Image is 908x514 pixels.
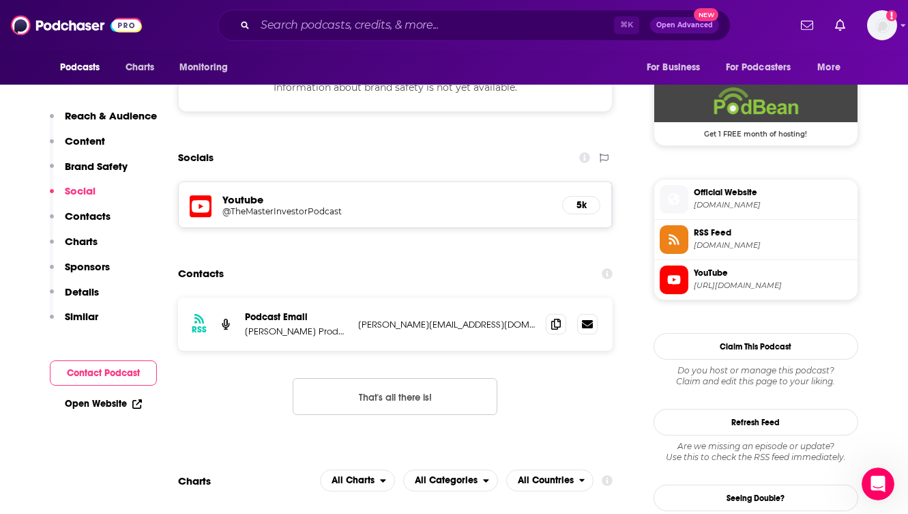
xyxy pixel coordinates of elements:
span: YouTube [694,267,852,279]
h2: Contacts [178,261,224,287]
button: Reach & Audience [50,109,157,134]
span: Official Website [694,186,852,199]
h5: 5k [574,199,589,211]
span: Podcasts [60,58,100,77]
span: Open Advanced [656,22,713,29]
div: Claim and edit this page to your liking. [654,365,858,387]
button: Brand Safety [50,160,128,185]
h2: Countries [506,470,594,491]
p: Sponsors [65,260,110,273]
a: YouTube[URL][DOMAIN_NAME] [660,266,852,294]
span: Do you host or manage this podcast? [654,365,858,376]
h5: Youtube [222,193,552,206]
h2: Socials [178,145,214,171]
button: Nothing here. [293,378,497,415]
a: Charts [117,55,163,81]
p: Brand Safety [65,160,128,173]
button: Open AdvancedNew [650,17,719,33]
button: Contacts [50,210,111,235]
button: Show profile menu [867,10,897,40]
h5: @TheMasterInvestorPodcast [222,206,441,216]
button: Details [50,285,99,311]
img: Podchaser - Follow, Share and Rate Podcasts [11,12,142,38]
a: Show notifications dropdown [830,14,851,37]
img: User Profile [867,10,897,40]
iframe: Intercom live chat [862,468,894,500]
button: open menu [50,55,118,81]
span: All Countries [518,476,574,485]
a: @TheMasterInvestorPodcast [222,206,552,216]
h2: Categories [403,470,498,491]
p: Similar [65,310,98,323]
span: All Categories [415,476,478,485]
div: Search podcasts, credits, & more... [218,10,731,41]
a: RSS Feed[DOMAIN_NAME] [660,225,852,254]
div: Are we missing an episode or update? Use this to check the RSS feed immediately. [654,441,858,463]
a: Official Website[DOMAIN_NAME] [660,185,852,214]
h3: RSS [192,324,207,335]
button: Content [50,134,105,160]
img: Podbean Deal: Get 1 FREE month of hosting! [654,81,858,122]
span: Logged in as HughE [867,10,897,40]
p: Details [65,285,99,298]
span: feed.podbean.com [694,240,852,251]
span: https://www.youtube.com/@TheMasterInvestorPodcast [694,281,852,291]
button: Claim This Podcast [654,333,858,360]
span: ⌘ K [614,16,639,34]
p: Reach & Audience [65,109,157,122]
h2: Charts [178,474,211,487]
p: Social [65,184,96,197]
button: Contact Podcast [50,360,157,386]
svg: Add a profile image [886,10,897,21]
button: Social [50,184,96,210]
span: Charts [126,58,155,77]
button: Sponsors [50,260,110,285]
p: Podcast Email [245,311,347,323]
span: More [817,58,840,77]
button: open menu [506,470,594,491]
p: [PERSON_NAME][EMAIL_ADDRESS][DOMAIN_NAME] [358,319,536,330]
button: open menu [717,55,811,81]
button: Similar [50,310,98,335]
button: Charts [50,235,98,260]
button: open menu [320,470,395,491]
a: Open Website [65,398,142,410]
button: Refresh Feed [654,409,858,436]
a: Seeing Double? [654,485,858,511]
span: TheMasterInvestorPodcast.podbean.com [694,200,852,210]
h2: Platforms [320,470,395,491]
span: New [694,8,718,21]
span: Monitoring [179,58,228,77]
div: Information about brand safety is not yet available. [178,63,613,112]
button: open menu [170,55,246,81]
p: [PERSON_NAME] Productions/ Master Investor Ltd/ [PERSON_NAME] [245,326,347,337]
a: Podbean Deal: Get 1 FREE month of hosting! [654,81,858,137]
input: Search podcasts, credits, & more... [255,14,614,36]
p: Content [65,134,105,147]
span: For Business [647,58,701,77]
button: open menu [808,55,858,81]
span: RSS Feed [694,227,852,239]
a: Show notifications dropdown [795,14,819,37]
p: Charts [65,235,98,248]
span: All Charts [332,476,375,485]
p: Contacts [65,210,111,223]
span: For Podcasters [726,58,791,77]
button: open menu [403,470,498,491]
span: Get 1 FREE month of hosting! [654,122,858,139]
button: open menu [637,55,718,81]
